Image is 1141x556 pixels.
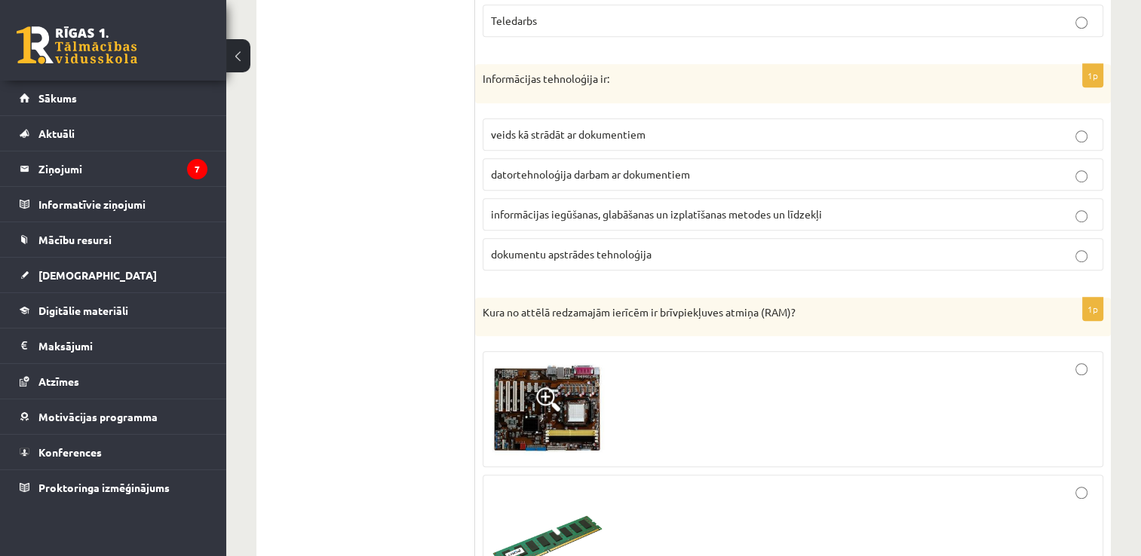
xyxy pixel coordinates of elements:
[20,435,207,469] a: Konferences
[38,410,158,423] span: Motivācijas programma
[38,127,75,140] span: Aktuāli
[483,305,1028,320] p: Kura no attēlā redzamajām ierīcēm ir brīvpiekļuves atmiņa (RAM)?
[1075,250,1087,262] input: dokumentu apstrādes tehnoloģija
[38,151,207,186] legend: Ziņojumi
[1075,17,1087,29] input: Teledarbs
[20,116,207,151] a: Aktuāli
[38,304,128,317] span: Digitālie materiāli
[20,151,207,186] a: Ziņojumi7
[491,247,652,261] span: dokumentu apstrādes tehnoloģija
[20,258,207,292] a: [DEMOGRAPHIC_DATA]
[20,470,207,505] a: Proktoringa izmēģinājums
[38,445,102,459] span: Konferences
[20,399,207,434] a: Motivācijas programma
[38,328,207,363] legend: Maksājumi
[491,14,537,27] span: Teledarbs
[38,481,170,494] span: Proktoringa izmēģinājums
[491,127,646,141] span: veids kā strādāt ar dokumentiem
[20,364,207,399] a: Atzīmes
[20,293,207,328] a: Digitālie materiāli
[1075,210,1087,222] input: informācijas iegūšanas, glabāšanas un izplatīšanas metodes un līdzekļi
[20,328,207,363] a: Maksājumi
[38,187,207,221] legend: Informatīvie ziņojumi
[491,363,604,455] img: 1.PNG
[20,81,207,115] a: Sākums
[1075,130,1087,142] input: veids kā strādāt ar dokumentiem
[20,187,207,221] a: Informatīvie ziņojumi
[187,159,207,179] i: 7
[20,222,207,257] a: Mācību resursi
[491,167,690,181] span: datortehnoloģija darbam ar dokumentiem
[1082,297,1103,321] p: 1p
[17,26,137,64] a: Rīgas 1. Tālmācības vidusskola
[38,268,157,282] span: [DEMOGRAPHIC_DATA]
[491,207,822,221] span: informācijas iegūšanas, glabāšanas un izplatīšanas metodes un līdzekļi
[483,72,1028,87] p: Informācijas tehnoloģija ir:
[38,374,79,388] span: Atzīmes
[38,233,112,246] span: Mācību resursi
[38,91,77,105] span: Sākums
[1082,63,1103,87] p: 1p
[1075,170,1087,182] input: datortehnoloģija darbam ar dokumentiem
